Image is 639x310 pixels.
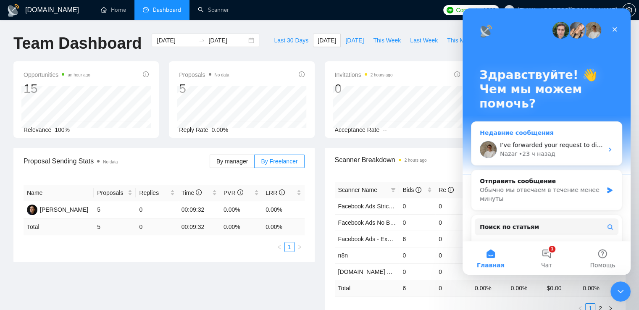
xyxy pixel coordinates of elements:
[338,252,348,259] a: n8n
[399,214,435,231] td: 0
[139,188,168,197] span: Replies
[373,36,401,45] span: This Week
[405,34,442,47] button: Last Week
[402,187,421,193] span: Bids
[448,187,454,193] span: info-circle
[136,219,178,235] td: 0
[274,36,308,45] span: Last 30 Days
[391,187,396,192] span: filter
[483,5,496,15] span: 1368
[13,34,142,53] h1: Team Dashboard
[389,184,397,196] span: filter
[399,247,435,263] td: 0
[338,203,411,210] a: Facebook Ads Strict Budget
[415,187,421,193] span: info-circle
[456,5,481,15] span: Connects:
[68,73,90,77] time: an hour ago
[508,280,544,296] td: 0.00 %
[506,7,512,13] span: user
[454,71,460,77] span: info-circle
[622,3,636,17] button: setting
[153,6,181,13] span: Dashboard
[208,36,247,45] input: End date
[181,189,202,196] span: Time
[435,231,471,247] td: 0
[237,189,243,195] span: info-circle
[103,160,118,164] span: No data
[435,198,471,214] td: 0
[198,37,205,44] span: swap-right
[178,201,220,219] td: 00:09:32
[220,201,262,219] td: 0.00%
[341,34,368,47] button: [DATE]
[136,201,178,219] td: 0
[27,205,37,215] img: DS
[157,36,195,45] input: Start date
[447,7,453,13] img: upwork-logo.png
[274,242,284,252] li: Previous Page
[24,156,210,166] span: Proposal Sending Stats
[405,158,427,163] time: 2 hours ago
[55,126,70,133] span: 100%
[196,189,202,195] span: info-circle
[56,141,93,150] div: • 23 ч назад
[17,214,76,223] span: Поиск по статьям
[335,280,400,296] td: Total
[269,34,313,47] button: Last 30 Days
[435,247,471,263] td: 0
[261,158,297,165] span: By Freelancer
[399,263,435,280] td: 0
[24,219,94,235] td: Total
[295,242,305,252] li: Next Page
[143,71,149,77] span: info-circle
[198,6,229,13] a: searchScanner
[439,187,454,193] span: Re
[37,133,446,140] span: I’ve forwarded your request to disable the “earning free credits” notification to our team. As so...
[79,254,89,260] span: Чат
[399,280,435,296] td: 6
[215,73,229,77] span: No data
[212,126,229,133] span: 0.00%
[299,71,305,77] span: info-circle
[145,13,160,29] div: Закрыть
[262,219,304,235] td: 0.00 %
[94,201,136,219] td: 5
[14,254,42,260] span: Главная
[56,233,112,266] button: Чат
[179,126,208,133] span: Reply Rate
[220,219,262,235] td: 0.00 %
[277,244,282,250] span: left
[338,268,473,275] a: [DOMAIN_NAME] & other tools - [PERSON_NAME]
[101,6,126,13] a: homeHome
[318,36,336,45] span: [DATE]
[279,189,285,195] span: info-circle
[447,36,476,45] span: This Month
[274,242,284,252] button: left
[410,36,438,45] span: Last Week
[285,242,294,252] a: 1
[24,81,90,97] div: 15
[266,189,285,196] span: LRR
[94,185,136,201] th: Proposals
[297,244,302,250] span: right
[622,7,636,13] a: setting
[94,219,136,235] td: 5
[198,37,205,44] span: to
[262,201,304,219] td: 0.00%
[37,141,55,150] div: Nazar
[17,177,140,195] div: Обычно мы отвечаем в течение менее минуты
[224,189,243,196] span: PVR
[435,214,471,231] td: 0
[371,73,393,77] time: 2 hours ago
[179,70,229,80] span: Proposals
[8,161,160,202] div: Отправить сообщениеОбычно мы отвечаем в течение менее минуты
[178,219,220,235] td: 00:09:32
